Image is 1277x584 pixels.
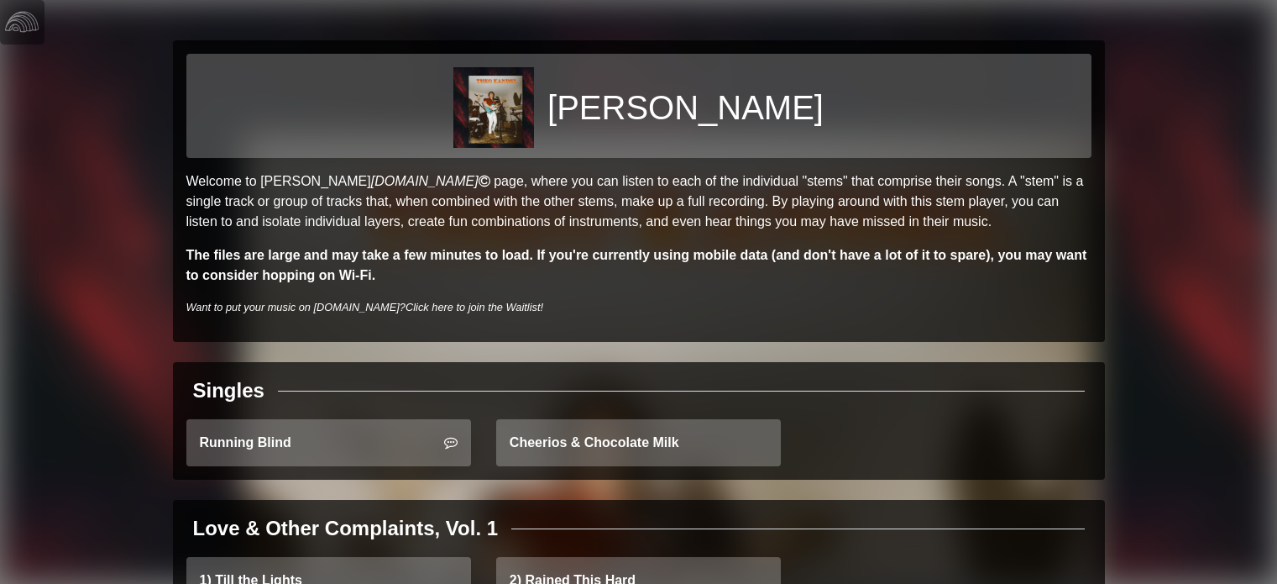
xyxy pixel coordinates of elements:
[406,301,543,313] a: Click here to join the Waitlist!
[547,87,824,128] h1: [PERSON_NAME]
[186,248,1087,282] strong: The files are large and may take a few minutes to load. If you're currently using mobile data (an...
[371,174,494,188] a: [DOMAIN_NAME]
[186,419,471,466] a: Running Blind
[5,5,39,39] img: logo-white-4c48a5e4bebecaebe01ca5a9d34031cfd3d4ef9ae749242e8c4bf12ef99f53e8.png
[186,301,544,313] i: Want to put your music on [DOMAIN_NAME]?
[193,376,264,406] div: Singles
[193,513,499,544] div: Love & Other Complaints, Vol. 1
[496,419,781,466] a: Cheerios & Chocolate Milk
[453,67,534,148] img: f163e57a745642e6c524504baa49bcd26fb69826379c2c4efe9b18549d045d03.jpg
[186,171,1091,232] p: Welcome to [PERSON_NAME] page, where you can listen to each of the individual "stems" that compri...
